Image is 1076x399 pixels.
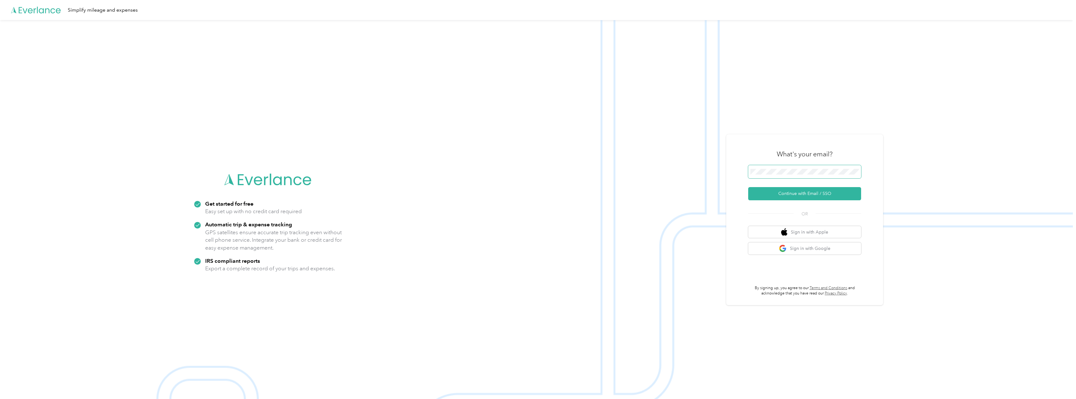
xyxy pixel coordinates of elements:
[205,265,335,272] p: Export a complete record of your trips and expenses.
[779,245,787,252] img: google logo
[748,242,861,255] button: google logoSign in with Google
[205,200,253,207] strong: Get started for free
[781,228,787,236] img: apple logo
[777,150,833,159] h3: What's your email?
[68,6,138,14] div: Simplify mileage and expenses
[748,226,861,238] button: apple logoSign in with Apple
[794,211,816,217] span: OR
[825,291,847,296] a: Privacy Policy
[205,229,342,252] p: GPS satellites ensure accurate trip tracking even without cell phone service. Integrate your bank...
[205,257,260,264] strong: IRS compliant reports
[205,208,302,215] p: Easy set up with no credit card required
[748,285,861,296] p: By signing up, you agree to our and acknowledge that you have read our .
[810,286,847,290] a: Terms and Conditions
[748,187,861,200] button: Continue with Email / SSO
[205,221,292,228] strong: Automatic trip & expense tracking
